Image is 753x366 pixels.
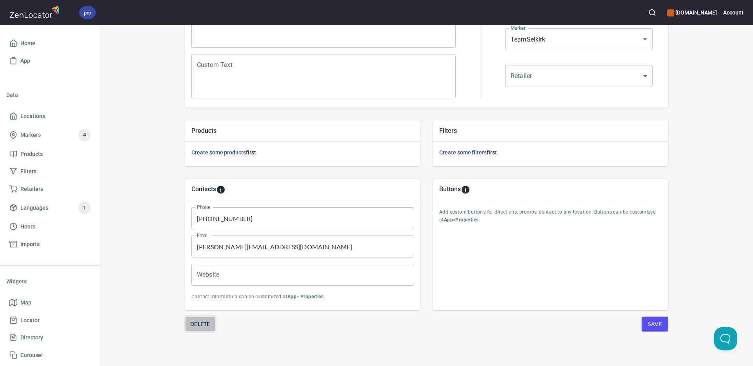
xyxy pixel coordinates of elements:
[461,185,470,194] svg: To add custom buttons for locations, please go to Apps > Properties > Buttons.
[6,145,94,163] a: Products
[6,312,94,329] a: Locator
[191,293,414,301] p: Contact information can be customized at > .
[20,315,40,325] span: Locator
[455,217,478,223] b: Properties
[9,3,62,20] img: zenlocator
[444,217,453,223] b: App
[644,4,661,21] button: Search
[6,107,94,125] a: Locations
[300,294,324,299] b: Properties
[6,52,94,70] a: App
[185,317,215,332] button: Delete
[20,149,43,159] span: Products
[439,149,487,156] a: Create some filters
[191,127,414,135] h5: Products
[20,222,35,232] span: Hours
[20,130,41,140] span: Markers
[191,185,216,194] h5: Contacts
[667,9,674,16] button: color-CE600E
[6,272,94,291] li: Widgets
[439,148,662,157] h6: first.
[20,298,31,308] span: Map
[6,329,94,346] a: Directory
[723,4,744,21] button: Account
[6,197,94,218] a: Languages1
[648,319,662,329] span: Save
[191,148,414,157] h6: first.
[78,203,91,212] span: 1
[6,163,94,180] a: Filters
[20,56,30,66] span: App
[439,127,662,135] h5: Filters
[6,34,94,52] a: Home
[20,239,40,249] span: Imports
[6,218,94,236] a: Hours
[20,203,48,213] span: Languages
[6,346,94,364] a: Carousel
[20,38,35,48] span: Home
[20,184,43,194] span: Retailers
[642,317,668,332] button: Save
[79,6,96,19] div: pro
[6,294,94,312] a: Map
[505,28,653,50] div: TeamSelkirk
[216,185,226,194] svg: To add custom contact information for locations, please go to Apps > Properties > Contacts.
[505,65,653,87] div: ​
[6,236,94,253] a: Imports
[197,11,450,41] textarea: [GEOGRAPHIC_DATA], [US_STATE], 60098, [GEOGRAPHIC_DATA]
[6,85,94,104] li: Data
[6,125,94,145] a: Markers4
[20,167,36,176] span: Filters
[20,333,43,342] span: Directory
[191,149,246,156] a: Create some products
[714,327,737,350] iframe: Help Scout Beacon - Open
[439,185,461,194] h5: Buttons
[287,294,296,299] b: App
[20,111,45,121] span: Locations
[723,8,744,17] h6: Account
[78,130,91,140] span: 4
[190,319,210,329] span: Delete
[79,9,96,17] span: pro
[20,350,43,360] span: Carousel
[439,208,662,224] p: Add custom buttons for directions, promos, contact to any location. Buttons can be customized at > .
[6,180,94,198] a: Retailers
[667,8,717,17] h6: [DOMAIN_NAME]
